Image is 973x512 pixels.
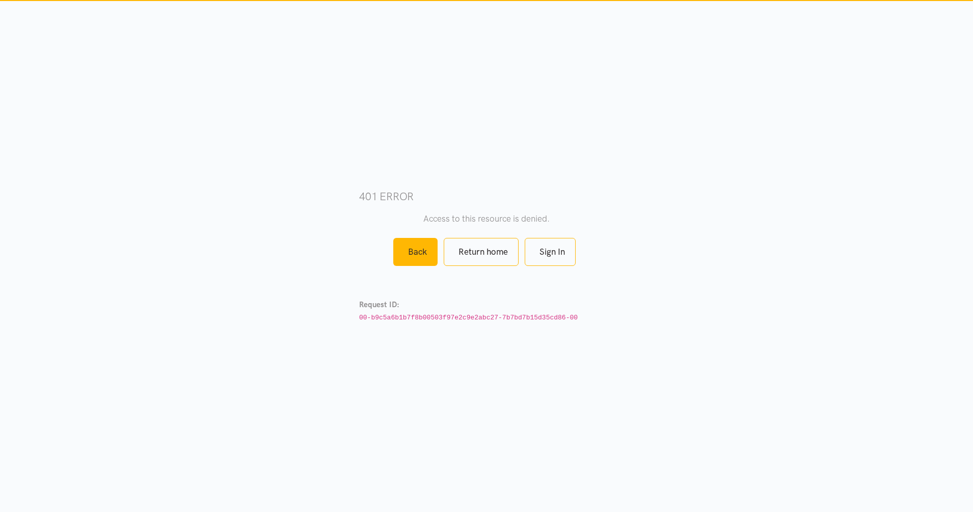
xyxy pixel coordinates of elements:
p: Access to this resource is denied. [359,212,614,226]
a: Back [393,238,438,266]
a: Sign In [525,238,576,266]
a: Return home [444,238,519,266]
h3: 401 error [359,189,614,204]
code: 00-b9c5a6b1b7f8b00503f97e2c9e2abc27-7b7bd7b15d35cd86-00 [359,314,578,321]
strong: Request ID: [359,300,399,309]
